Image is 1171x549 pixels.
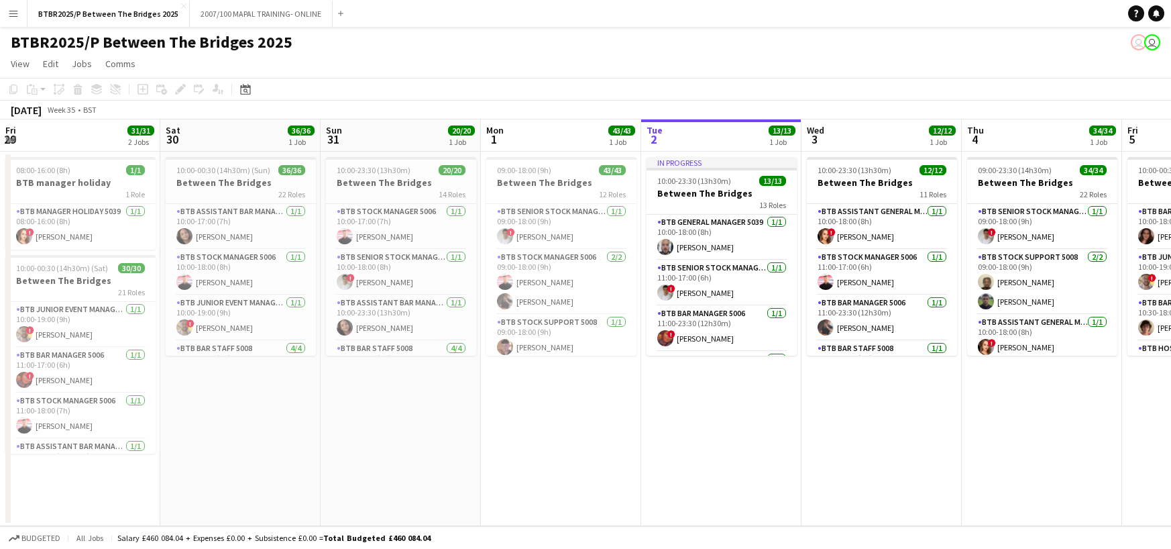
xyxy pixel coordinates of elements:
button: Budgeted [7,531,62,546]
span: Jobs [72,58,92,70]
span: Comms [105,58,135,70]
span: Budgeted [21,534,60,543]
div: [DATE] [11,103,42,117]
h1: BTBR2025/P Between The Bridges 2025 [11,32,292,52]
span: Total Budgeted £460 084.04 [323,533,431,543]
app-user-avatar: Amy Cane [1131,34,1147,50]
div: Salary £460 084.04 + Expenses £0.00 + Subsistence £0.00 = [117,533,431,543]
span: Edit [43,58,58,70]
a: View [5,55,35,72]
span: Week 35 [44,105,78,115]
a: Jobs [66,55,97,72]
span: All jobs [74,533,106,543]
div: BST [83,105,97,115]
a: Comms [100,55,141,72]
span: View [11,58,30,70]
button: BTBR2025/P Between The Bridges 2025 [27,1,190,27]
app-user-avatar: Amy Cane [1144,34,1160,50]
a: Edit [38,55,64,72]
button: 2007/100 MAPAL TRAINING- ONLINE [190,1,333,27]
